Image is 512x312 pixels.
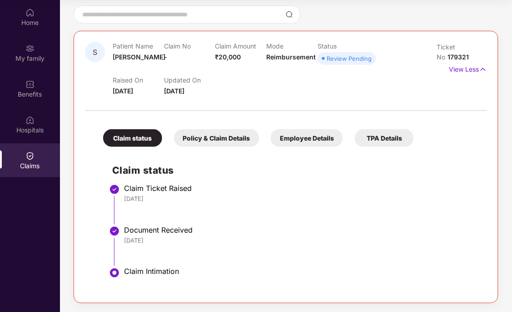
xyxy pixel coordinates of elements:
[327,54,372,63] div: Review Pending
[25,80,35,89] img: svg+xml;base64,PHN2ZyBpZD0iQmVuZWZpdHMiIHhtbG5zPSJodHRwOi8vd3d3LnczLm9yZy8yMDAwL3N2ZyIgd2lkdGg9Ij...
[437,43,455,61] span: Ticket No
[109,268,120,278] img: svg+xml;base64,PHN2ZyBpZD0iU3RlcC1BY3RpdmUtMzJ4MzIiIHhtbG5zPSJodHRwOi8vd3d3LnczLm9yZy8yMDAwL3N2Zy...
[124,267,478,276] div: Claim Intimation
[103,129,162,147] div: Claim status
[25,8,35,17] img: svg+xml;base64,PHN2ZyBpZD0iSG9tZSIgeG1sbnM9Imh0dHA6Ly93d3cudzMub3JnLzIwMDAvc3ZnIiB3aWR0aD0iMjAiIG...
[124,195,478,203] div: [DATE]
[286,11,293,18] img: svg+xml;base64,PHN2ZyBpZD0iU2VhcmNoLTMyeDMyIiB4bWxucz0iaHR0cDovL3d3dy53My5vcmcvMjAwMC9zdmciIHdpZH...
[164,42,215,50] p: Claim No
[318,42,369,50] p: Status
[215,53,241,61] span: ₹20,000
[93,49,97,56] span: S
[124,184,478,193] div: Claim Ticket Raised
[164,87,184,95] span: [DATE]
[25,44,35,53] img: svg+xml;base64,PHN2ZyB3aWR0aD0iMjAiIGhlaWdodD0iMjAiIHZpZXdCb3g9IjAgMCAyMCAyMCIgZmlsbD0ibm9uZSIgeG...
[25,151,35,161] img: svg+xml;base64,PHN2ZyBpZD0iQ2xhaW0iIHhtbG5zPSJodHRwOi8vd3d3LnczLm9yZy8yMDAwL3N2ZyIgd2lkdGg9IjIwIi...
[113,87,133,95] span: [DATE]
[266,53,316,61] span: Reimbursement
[113,53,165,61] span: [PERSON_NAME]
[174,129,259,147] div: Policy & Claim Details
[164,76,215,84] p: Updated On
[479,64,487,74] img: svg+xml;base64,PHN2ZyB4bWxucz0iaHR0cDovL3d3dy53My5vcmcvMjAwMC9zdmciIHdpZHRoPSIxNyIgaGVpZ2h0PSIxNy...
[447,53,469,61] span: 179321
[25,116,35,125] img: svg+xml;base64,PHN2ZyBpZD0iSG9zcGl0YWxzIiB4bWxucz0iaHR0cDovL3d3dy53My5vcmcvMjAwMC9zdmciIHdpZHRoPS...
[112,163,478,178] h2: Claim status
[271,129,343,147] div: Employee Details
[113,76,164,84] p: Raised On
[164,53,167,61] span: -
[266,42,318,50] p: Mode
[124,236,478,244] div: [DATE]
[113,42,164,50] p: Patient Name
[109,184,120,195] img: svg+xml;base64,PHN2ZyBpZD0iU3RlcC1Eb25lLTMyeDMyIiB4bWxucz0iaHR0cDovL3d3dy53My5vcmcvMjAwMC9zdmciIH...
[355,129,414,147] div: TPA Details
[124,225,478,234] div: Document Received
[215,42,267,50] p: Claim Amount
[109,226,120,237] img: svg+xml;base64,PHN2ZyBpZD0iU3RlcC1Eb25lLTMyeDMyIiB4bWxucz0iaHR0cDovL3d3dy53My5vcmcvMjAwMC9zdmciIH...
[449,62,487,74] p: View Less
